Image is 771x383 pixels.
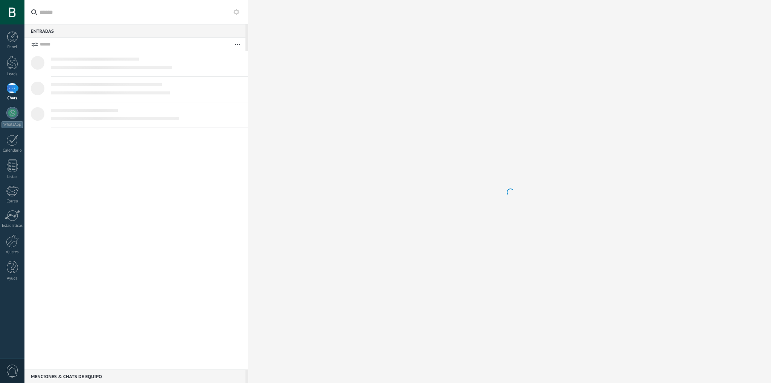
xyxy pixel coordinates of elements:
[24,24,245,38] div: Entradas
[2,96,23,101] div: Chats
[2,250,23,255] div: Ajustes
[2,276,23,281] div: Ayuda
[2,45,23,50] div: Panel
[2,72,23,77] div: Leads
[24,369,245,383] div: Menciones & Chats de equipo
[2,175,23,179] div: Listas
[2,199,23,204] div: Correo
[2,223,23,228] div: Estadísticas
[2,148,23,153] div: Calendario
[229,38,245,51] button: Más
[2,121,23,128] div: WhatsApp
